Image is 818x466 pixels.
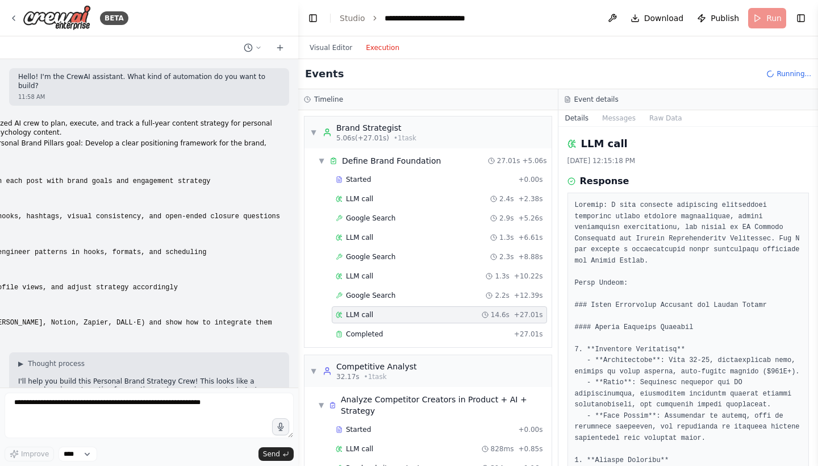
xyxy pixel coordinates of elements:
[5,447,54,461] button: Improve
[711,13,739,24] span: Publish
[346,175,371,184] span: Started
[522,156,546,165] span: + 5.06s
[346,310,373,319] span: LLM call
[518,444,542,453] span: + 0.85s
[340,13,465,24] nav: breadcrumb
[518,214,542,223] span: + 5.26s
[359,41,406,55] button: Execution
[18,93,280,101] div: 11:58 AM
[595,110,642,126] button: Messages
[574,95,619,104] h3: Event details
[342,155,441,167] div: Define Brand Foundation
[346,233,373,242] span: LLM call
[495,272,509,281] span: 1.3s
[514,291,543,300] span: + 12.39s
[303,41,359,55] button: Visual Editor
[346,214,395,223] span: Google Search
[263,450,280,459] span: Send
[394,134,416,143] span: • 1 task
[336,134,389,143] span: 5.06s (+27.01s)
[100,11,128,25] div: BETA
[491,310,510,319] span: 14.6s
[305,66,344,82] h2: Events
[258,447,294,461] button: Send
[518,233,542,242] span: + 6.61s
[336,372,360,381] span: 32.17s
[497,156,520,165] span: 27.01s
[346,425,371,434] span: Started
[642,110,689,126] button: Raw Data
[346,330,383,339] span: Completed
[346,444,373,453] span: LLM call
[318,156,325,165] span: ▼
[239,41,266,55] button: Switch to previous chat
[346,194,373,203] span: LLM call
[558,110,596,126] button: Details
[314,95,343,104] h3: Timeline
[21,450,49,459] span: Improve
[567,156,809,165] div: [DATE] 12:15:18 PM
[18,359,85,368] button: ▶Thought process
[336,361,417,372] div: Competitive Analyst
[271,41,289,55] button: Start a new chat
[341,394,546,417] div: Analyze Competitor Creators in Product + AI + Strategy
[793,10,809,26] button: Show right sidebar
[518,425,542,434] span: + 0.00s
[346,272,373,281] span: LLM call
[518,175,542,184] span: + 0.00s
[514,272,543,281] span: + 10.22s
[644,13,684,24] span: Download
[272,418,289,435] button: Click to speak your automation idea
[626,8,688,28] button: Download
[518,194,542,203] span: + 2.38s
[514,310,543,319] span: + 27.01s
[777,69,811,78] span: Running...
[28,359,85,368] span: Thought process
[18,73,280,90] p: Hello! I'm the CrewAI assistant. What kind of automation do you want to build?
[499,252,514,261] span: 2.3s
[18,377,280,404] p: I'll help you build this Personal Brand Strategy Crew! This looks like a comprehensive automation...
[310,128,317,137] span: ▼
[318,401,324,410] span: ▼
[692,8,744,28] button: Publish
[18,359,23,368] span: ▶
[305,10,321,26] button: Hide left sidebar
[518,252,542,261] span: + 8.88s
[499,233,514,242] span: 1.3s
[23,5,91,31] img: Logo
[499,214,514,223] span: 2.9s
[495,291,509,300] span: 2.2s
[346,252,395,261] span: Google Search
[340,14,365,23] a: Studio
[581,136,628,152] h2: LLM call
[580,174,629,188] h3: Response
[336,122,416,134] div: Brand Strategist
[346,291,395,300] span: Google Search
[491,444,514,453] span: 828ms
[310,367,317,376] span: ▼
[364,372,387,381] span: • 1 task
[514,330,543,339] span: + 27.01s
[499,194,514,203] span: 2.4s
